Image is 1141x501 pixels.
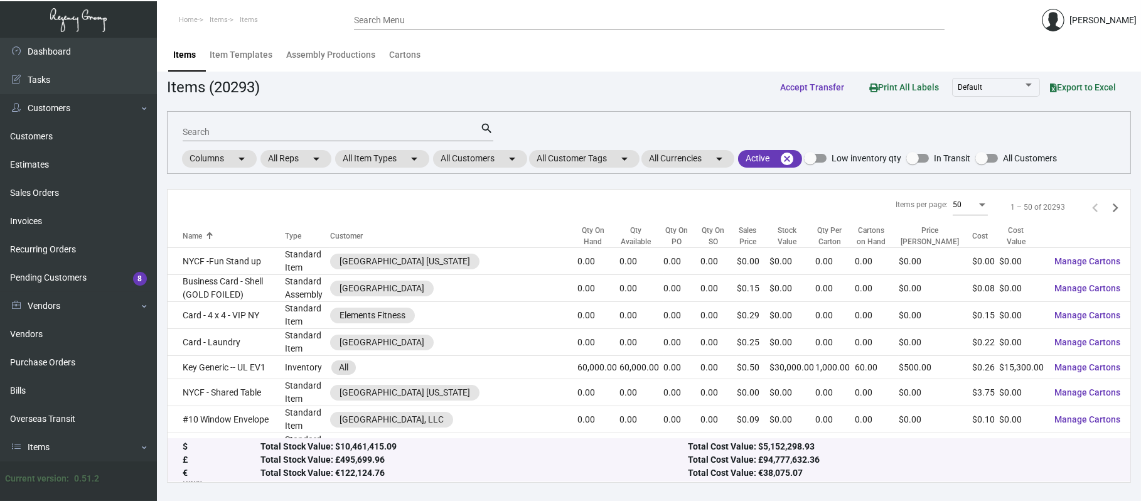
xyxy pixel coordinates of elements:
[769,379,815,406] td: $0.00
[167,76,260,99] div: Items (20293)
[577,329,620,356] td: 0.00
[999,433,1044,460] td: $0.00
[815,356,855,379] td: 1,000.00
[285,230,301,242] div: Type
[899,379,972,406] td: $0.00
[896,199,948,210] div: Items per page:
[619,433,663,460] td: 0.00
[340,386,470,399] div: [GEOGRAPHIC_DATA] [US_STATE]
[183,467,260,480] div: €
[953,200,962,209] span: 50
[664,225,701,247] div: Qty On PO
[260,467,688,480] div: Total Stock Value: €122,124.76
[577,302,620,329] td: 0.00
[260,441,688,454] div: Total Stock Value: $10,461,415.09
[182,150,257,168] mat-chip: Columns
[700,406,737,433] td: 0.00
[1003,151,1057,166] span: All Customers
[770,76,854,99] button: Accept Transfer
[577,225,609,247] div: Qty On Hand
[688,467,1115,480] div: Total Cost Value: €38,075.07
[972,406,999,433] td: $0.10
[769,225,804,247] div: Stock Value
[999,406,1044,433] td: $0.00
[168,356,285,379] td: Key Generic -- UL EV1
[285,379,330,406] td: Standard Item
[769,356,815,379] td: $30,000.00
[480,121,493,136] mat-icon: search
[1054,387,1120,397] span: Manage Cartons
[1054,283,1120,293] span: Manage Cartons
[1069,14,1137,27] div: [PERSON_NAME]
[664,275,701,302] td: 0.00
[737,225,769,247] div: Sales Price
[240,16,258,24] span: Items
[183,230,285,242] div: Name
[869,82,939,92] span: Print All Labels
[1050,82,1116,92] span: Export to Excel
[899,356,972,379] td: $500.00
[700,275,737,302] td: 0.00
[183,230,202,242] div: Name
[899,406,972,433] td: $0.00
[407,151,422,166] mat-icon: arrow_drop_down
[210,16,228,24] span: Items
[712,151,727,166] mat-icon: arrow_drop_down
[285,406,330,433] td: Standard Item
[769,329,815,356] td: $0.00
[577,356,620,379] td: 60,000.00
[285,230,330,242] div: Type
[210,48,272,62] div: Item Templates
[1105,197,1125,217] button: Next page
[769,225,815,247] div: Stock Value
[1054,310,1120,320] span: Manage Cartons
[737,225,758,247] div: Sales Price
[899,433,972,460] td: $0.00
[74,472,99,485] div: 0.51.2
[619,275,663,302] td: 0.00
[577,379,620,406] td: 0.00
[309,151,324,166] mat-icon: arrow_drop_down
[664,379,701,406] td: 0.00
[619,248,663,275] td: 0.00
[855,379,899,406] td: 0.00
[972,433,999,460] td: $0.11
[664,356,701,379] td: 0.00
[972,379,999,406] td: $3.75
[617,151,632,166] mat-icon: arrow_drop_down
[700,329,737,356] td: 0.00
[700,225,737,247] div: Qty On SO
[815,275,855,302] td: 0.00
[769,302,815,329] td: $0.00
[168,302,285,329] td: Card - 4 x 4 - VIP NY
[183,441,260,454] div: $
[340,255,470,268] div: [GEOGRAPHIC_DATA] [US_STATE]
[899,302,972,329] td: $0.00
[1085,197,1105,217] button: Previous page
[1040,76,1126,99] button: Export to Excel
[664,225,690,247] div: Qty On PO
[815,225,855,247] div: Qty Per Carton
[641,150,734,168] mat-chip: All Currencies
[664,329,701,356] td: 0.00
[779,151,795,166] mat-icon: cancel
[972,248,999,275] td: $0.00
[815,225,844,247] div: Qty Per Carton
[168,275,285,302] td: Business Card - Shell (GOLD FOILED)
[815,406,855,433] td: 0.00
[285,248,330,275] td: Standard Item
[899,225,972,247] div: Price [PERSON_NAME]
[168,329,285,356] td: Card - Laundry
[999,356,1044,379] td: $15,300.00
[340,336,424,349] div: [GEOGRAPHIC_DATA]
[1044,304,1130,326] button: Manage Cartons
[815,379,855,406] td: 0.00
[737,433,769,460] td: $0.22
[577,406,620,433] td: 0.00
[738,150,802,168] mat-chip: Active
[619,225,652,247] div: Qty Available
[577,225,620,247] div: Qty On Hand
[700,379,737,406] td: 0.00
[619,379,663,406] td: 0.00
[700,248,737,275] td: 0.00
